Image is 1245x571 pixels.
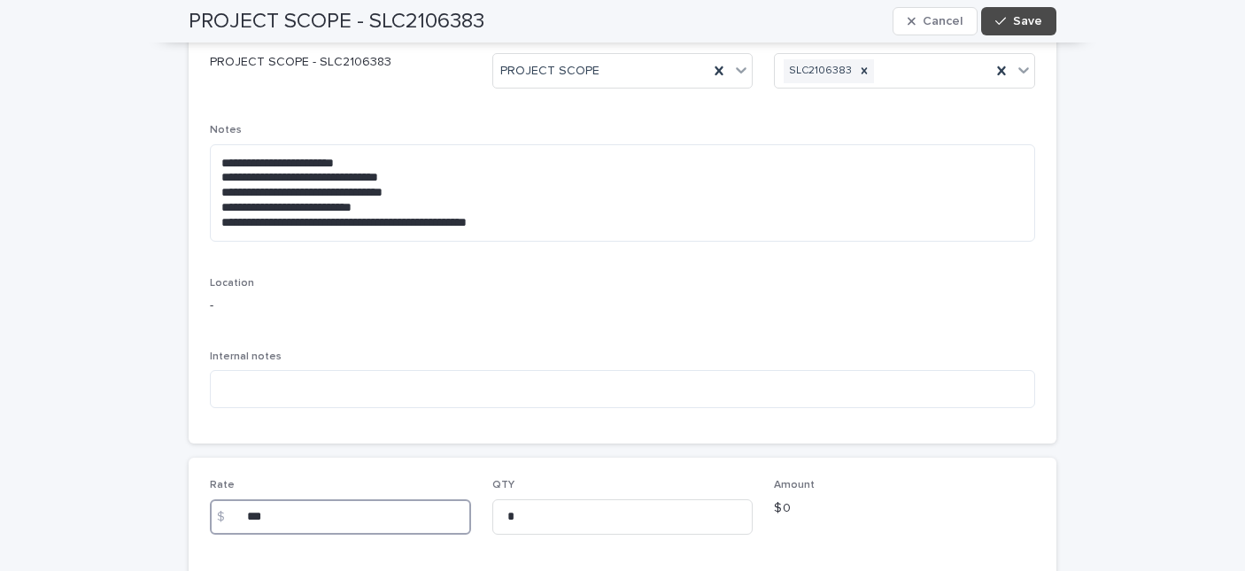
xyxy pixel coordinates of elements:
[784,59,854,83] div: SLC2106383
[774,499,1035,518] p: $ 0
[210,35,241,45] span: Name
[981,7,1056,35] button: Save
[189,9,484,35] h2: PROJECT SCOPE - SLC2106383
[210,480,235,490] span: Rate
[893,7,978,35] button: Cancel
[923,15,963,27] span: Cancel
[1013,15,1042,27] span: Save
[210,499,245,535] div: $
[210,297,471,315] p: -
[774,480,815,490] span: Amount
[210,351,282,362] span: Internal notes
[492,480,514,490] span: QTY
[500,62,599,81] span: PROJECT SCOPE
[210,53,471,72] p: PROJECT SCOPE - SLC2106383
[774,35,808,45] span: Orders
[210,125,242,135] span: Notes
[492,35,574,45] span: Product/Service
[210,278,254,289] span: Location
